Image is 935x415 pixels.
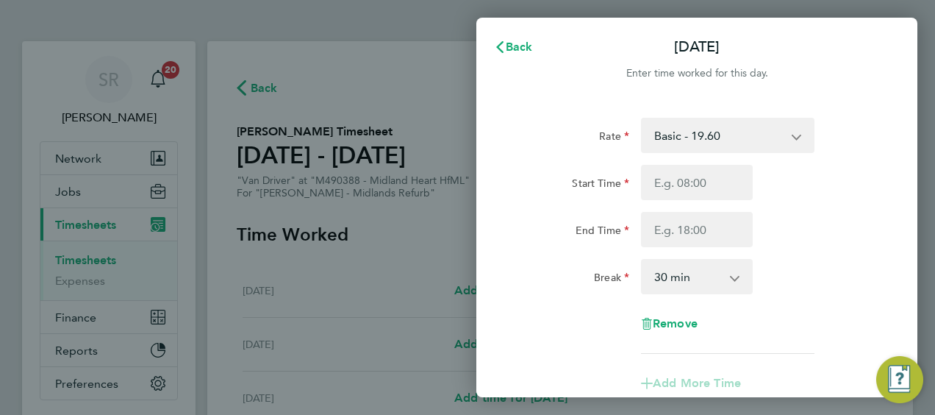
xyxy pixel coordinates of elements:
[641,165,753,200] input: E.g. 08:00
[594,271,629,288] label: Break
[653,316,698,330] span: Remove
[876,356,923,403] button: Engage Resource Center
[599,130,629,147] label: Rate
[476,65,917,82] div: Enter time worked for this day.
[674,37,720,57] p: [DATE]
[572,177,629,194] label: Start Time
[506,40,533,54] span: Back
[641,212,753,247] input: E.g. 18:00
[641,318,698,330] button: Remove
[576,224,629,241] label: End Time
[479,32,548,62] button: Back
